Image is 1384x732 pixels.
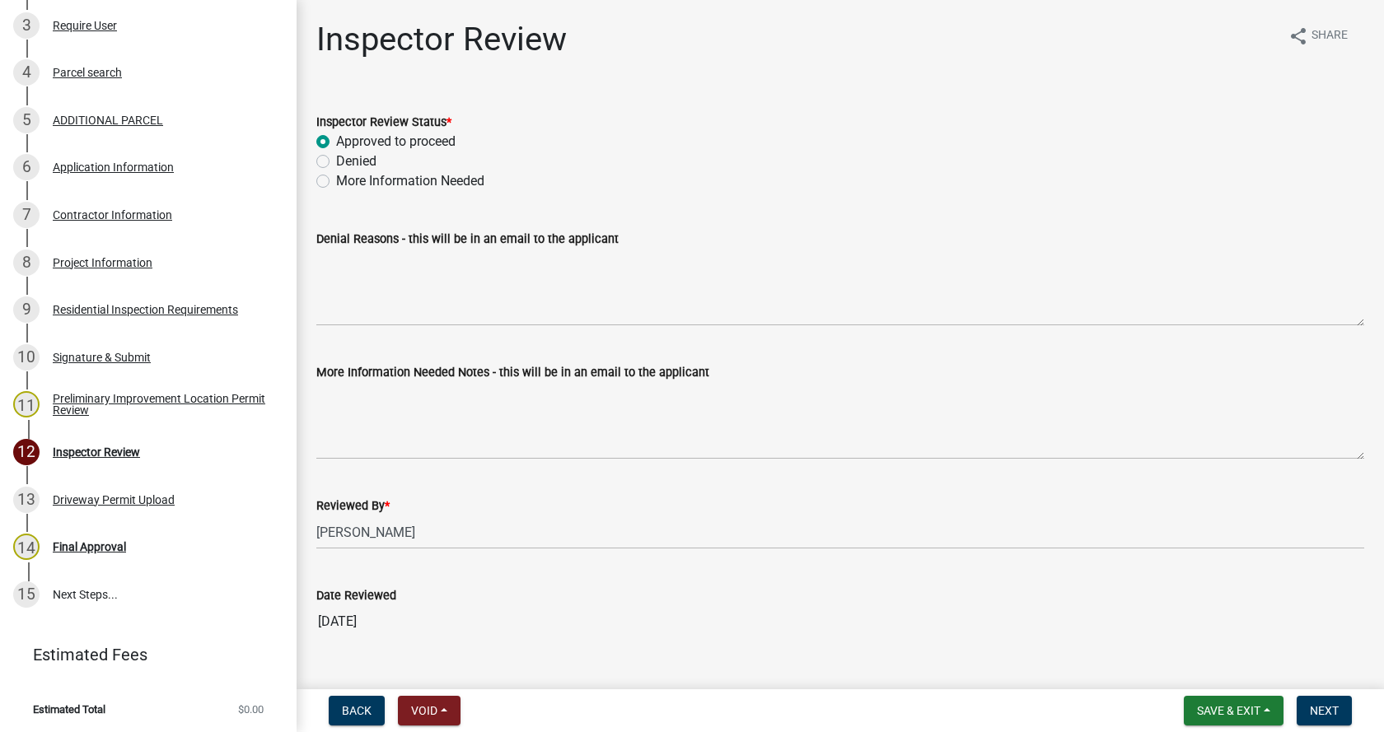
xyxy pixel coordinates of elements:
[53,209,172,221] div: Contractor Information
[13,581,40,608] div: 15
[13,202,40,228] div: 7
[1312,26,1348,46] span: Share
[1288,26,1308,46] i: share
[13,439,40,465] div: 12
[1197,704,1260,717] span: Save & Exit
[13,534,40,560] div: 14
[342,704,372,717] span: Back
[316,234,619,245] label: Denial Reasons - this will be in an email to the applicant
[1184,696,1283,725] button: Save & Exit
[336,171,484,191] label: More Information Needed
[411,704,437,717] span: Void
[336,152,376,171] label: Denied
[53,393,270,416] div: Preliminary Improvement Location Permit Review
[53,67,122,78] div: Parcel search
[13,391,40,417] div: 11
[53,20,117,31] div: Require User
[336,132,456,152] label: Approved to proceed
[238,704,264,715] span: $0.00
[13,249,40,276] div: 8
[316,117,451,128] label: Inspector Review Status
[398,696,461,725] button: Void
[13,487,40,513] div: 13
[53,446,140,458] div: Inspector Review
[13,154,40,180] div: 6
[13,296,40,323] div: 9
[53,494,175,506] div: Driveway Permit Upload
[316,501,390,512] label: Reviewed By
[316,367,709,379] label: More Information Needed Notes - this will be in an email to the applicant
[53,257,152,268] div: Project Information
[13,12,40,39] div: 3
[13,59,40,86] div: 4
[53,304,238,315] div: Residential Inspection Requirements
[33,704,105,715] span: Estimated Total
[1297,696,1352,725] button: Next
[329,696,385,725] button: Back
[316,20,567,59] h1: Inspector Review
[316,590,396,602] label: Date Reviewed
[1275,20,1361,52] button: shareShare
[13,344,40,371] div: 10
[53,161,174,173] div: Application Information
[13,107,40,133] div: 5
[13,638,270,671] a: Estimated Fees
[53,541,126,552] div: Final Approval
[53,352,151,363] div: Signature & Submit
[53,114,163,126] div: ADDITIONAL PARCEL
[1310,704,1339,717] span: Next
